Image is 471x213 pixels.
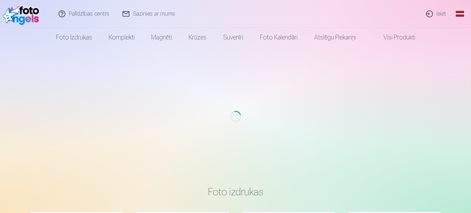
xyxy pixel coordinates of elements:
h3: Foto izdrukas [34,186,438,198]
a: Atslēgu piekariņi [306,28,364,47]
a: Komplekti [100,28,143,47]
a: Foto kalendāri [252,28,306,47]
a: Suvenīri [215,28,252,47]
a: Visi produkti [364,28,424,47]
img: /fa1 [3,3,43,25]
a: Foto izdrukas [48,28,100,47]
a: Magnēti [143,28,180,47]
a: Krūzes [180,28,215,47]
